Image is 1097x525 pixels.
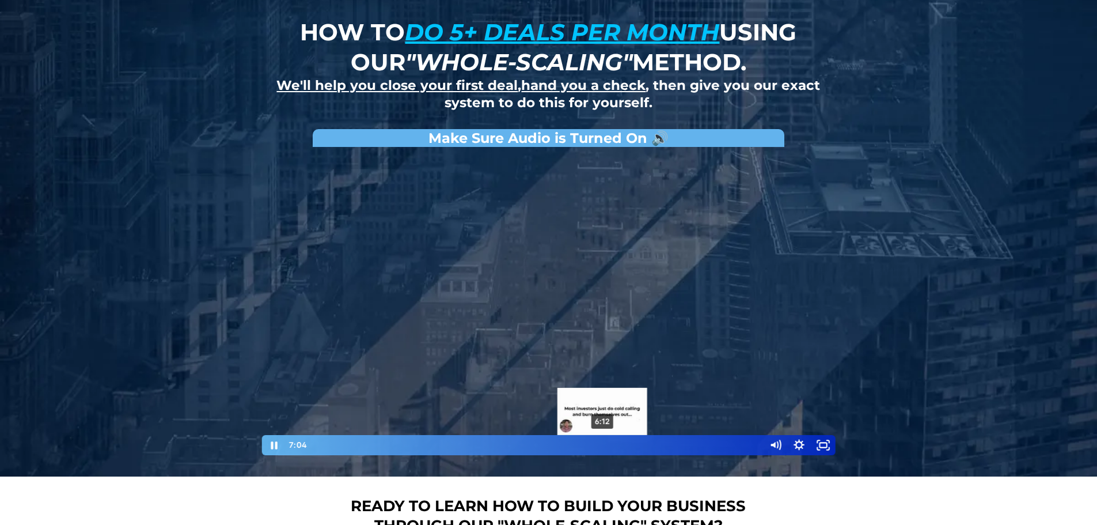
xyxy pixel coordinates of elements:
em: "whole-scaling" [405,48,632,76]
u: do 5+ deals per month [405,18,719,46]
strong: How to using our method. [300,18,796,76]
u: hand you a check [521,77,646,93]
strong: Make Sure Audio is Turned On 🔊 [428,130,669,146]
u: We'll help you close your first deal [276,77,518,93]
strong: , , then give you our exact system to do this for yourself. [276,77,820,111]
